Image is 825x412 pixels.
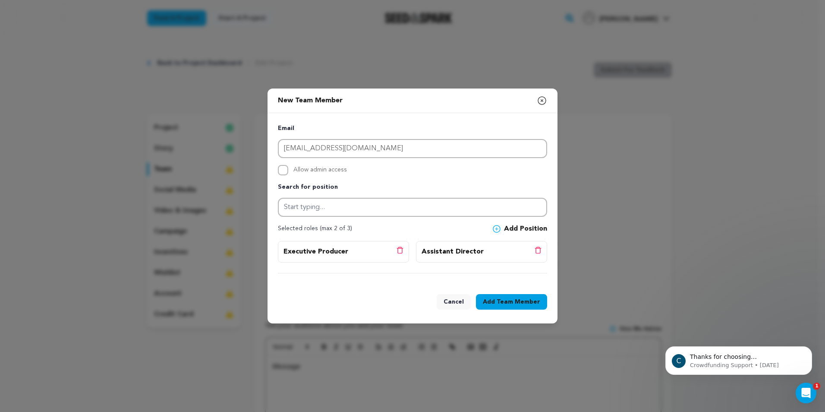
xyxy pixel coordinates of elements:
input: Start typing... [278,198,547,217]
input: Email address [278,139,547,158]
input: Allow admin access [278,165,288,175]
span: Team Member [497,298,540,306]
p: New Team Member [278,92,343,109]
p: Search for position [278,182,547,193]
p: Executive Producer [283,247,348,257]
p: Email [278,124,547,134]
button: Cancel [437,294,471,310]
span: 1 [813,383,820,390]
iframe: Intercom notifications message [652,328,825,389]
button: AddTeam Member [476,294,547,310]
button: Add Position [493,224,547,234]
p: Assistant Director [422,247,484,257]
p: Selected roles (max 2 of 3) [278,224,352,234]
iframe: Intercom live chat [796,383,816,403]
span: Allow admin access [293,165,347,175]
